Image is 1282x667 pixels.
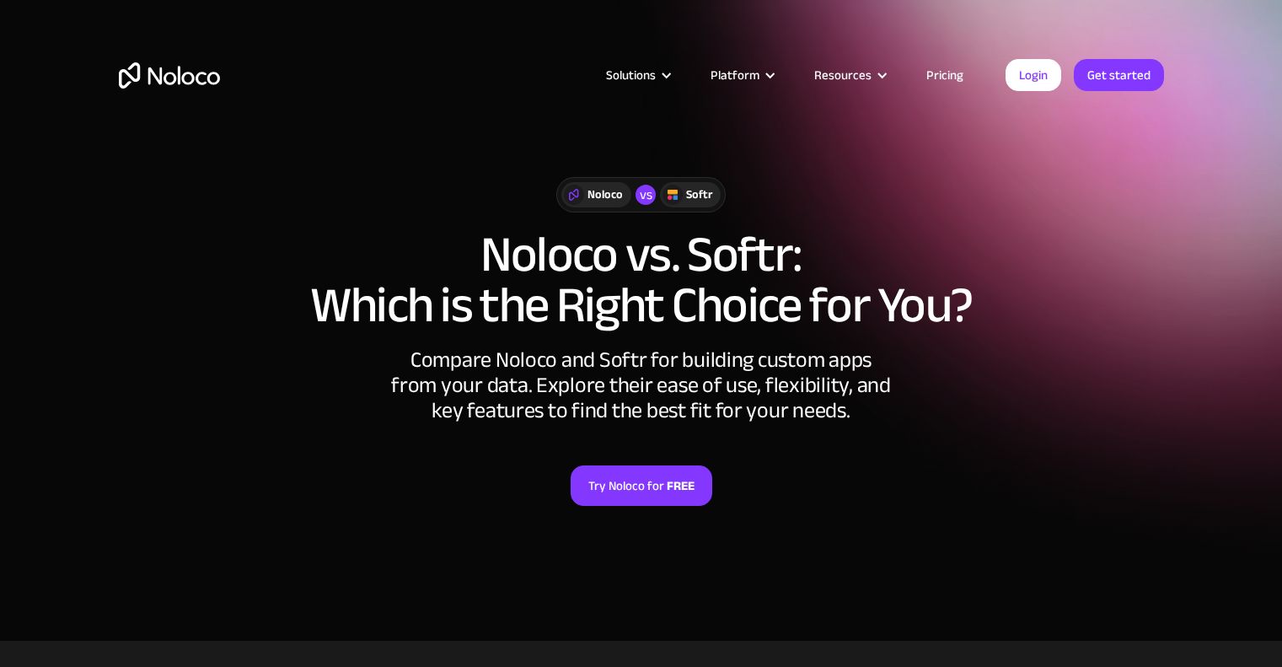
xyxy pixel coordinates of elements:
h1: Noloco vs. Softr: Which is the Right Choice for You? [119,229,1164,331]
a: Pricing [905,64,984,86]
div: Platform [711,64,759,86]
div: Compare Noloco and Softr for building custom apps from your data. Explore their ease of use, flex... [389,347,894,423]
a: Login [1006,59,1061,91]
a: Get started [1074,59,1164,91]
a: home [119,62,220,89]
strong: FREE [667,475,695,497]
div: Solutions [585,64,689,86]
div: Noloco [587,186,623,204]
a: Try Noloco forFREE [571,465,712,506]
div: Resources [793,64,905,86]
div: Platform [689,64,793,86]
div: Resources [814,64,872,86]
div: vs [636,185,656,205]
div: Softr [686,186,712,204]
div: Solutions [606,64,656,86]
